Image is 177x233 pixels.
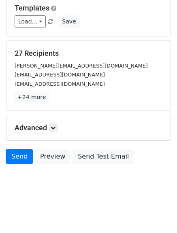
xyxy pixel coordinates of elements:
[58,15,79,28] button: Save
[15,81,105,87] small: [EMAIL_ADDRESS][DOMAIN_NAME]
[73,149,134,164] a: Send Test Email
[15,15,46,28] a: Load...
[136,194,177,233] iframe: Chat Widget
[15,92,49,102] a: +24 more
[35,149,70,164] a: Preview
[15,123,162,132] h5: Advanced
[15,63,148,69] small: [PERSON_NAME][EMAIL_ADDRESS][DOMAIN_NAME]
[15,72,105,78] small: [EMAIL_ADDRESS][DOMAIN_NAME]
[15,49,162,58] h5: 27 Recipients
[15,4,49,12] a: Templates
[6,149,33,164] a: Send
